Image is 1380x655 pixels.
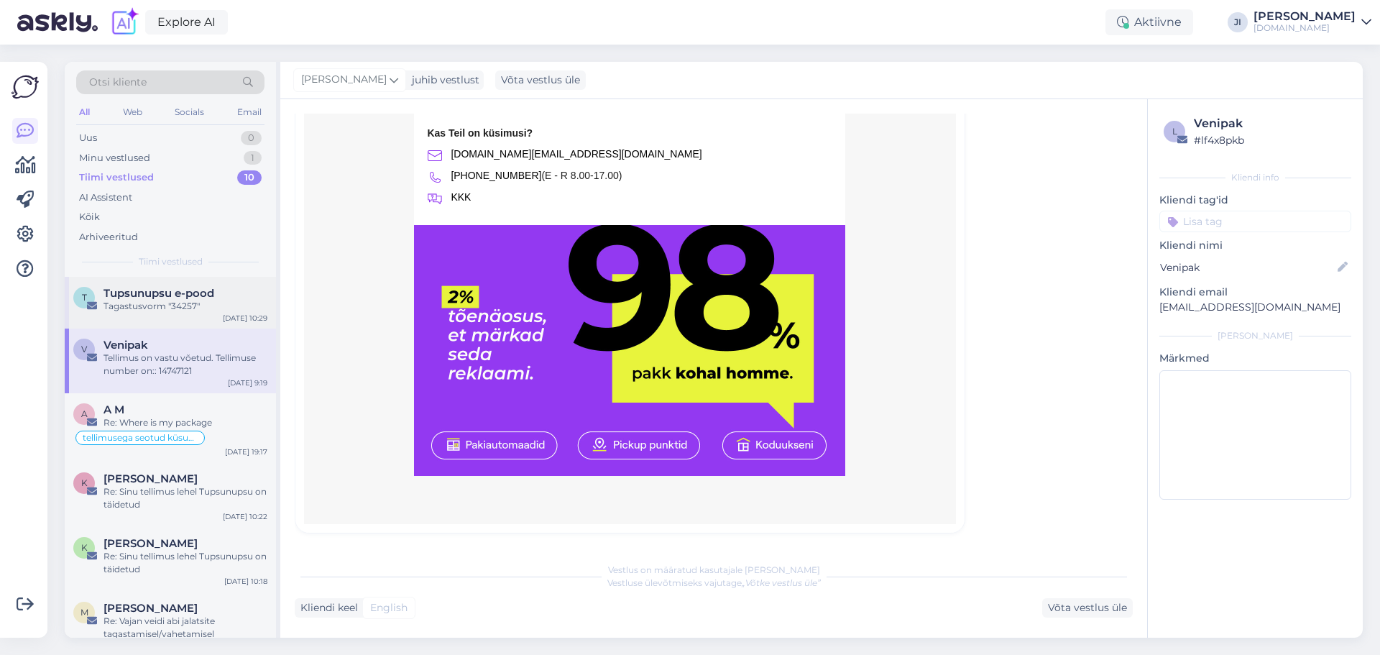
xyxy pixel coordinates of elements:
[1105,9,1193,35] div: Aktiivne
[1159,211,1351,232] input: Lisa tag
[1194,115,1347,132] div: Venipak
[79,151,150,165] div: Minu vestlused
[1159,171,1351,184] div: Kliendi info
[103,485,267,511] div: Re: Sinu tellimus lehel Tupsunupsu on täidetud
[1042,598,1133,618] div: Võta vestlus üle
[103,339,148,352] span: Venipak
[225,446,267,457] div: [DATE] 19:17
[451,148,701,160] a: [DOMAIN_NAME][EMAIL_ADDRESS][DOMAIN_NAME]
[608,564,820,575] span: Vestlus on määratud kasutajale [PERSON_NAME]
[139,255,203,268] span: Tiimi vestlused
[79,210,100,224] div: Kõik
[81,542,88,553] span: K
[451,191,471,203] a: KKK
[1253,11,1356,22] div: [PERSON_NAME]
[241,131,262,145] div: 0
[11,73,39,101] img: Askly Logo
[224,576,267,587] div: [DATE] 10:18
[79,170,154,185] div: Tiimi vestlused
[1194,132,1347,148] div: # lf4x8pkb
[450,165,702,186] td: (E - R 8.00-17.00)
[82,292,87,303] span: T
[76,103,93,122] div: All
[79,191,132,205] div: AI Assistent
[81,408,88,419] span: A
[103,602,198,615] span: Mai Triin Puström
[295,600,358,615] div: Kliendi keel
[103,615,267,641] div: Re: Vajan veidi abi jalatsite tagastamisel/vahetamisel
[89,75,147,90] span: Otsi kliente
[430,172,441,183] img: c9e6d04f-c501-3545-abac-c97442e2d4b3.png
[83,434,198,442] span: tellimusega seotud küsumus
[79,131,97,145] div: Uus
[79,230,138,244] div: Arhiveeritud
[301,72,387,88] span: [PERSON_NAME]
[109,7,139,37] img: explore-ai
[428,193,442,205] img: 0a8aa7b6-fc33-b5ac-d67e-11313c8a4327.png
[1172,126,1177,137] span: l
[103,472,198,485] span: Kerli Prass
[1159,193,1351,208] p: Kliendi tag'id
[81,477,88,488] span: K
[223,313,267,324] div: [DATE] 10:29
[406,73,479,88] div: juhib vestlust
[495,70,586,90] div: Võta vestlus üle
[370,600,408,615] span: English
[234,103,264,122] div: Email
[103,352,267,377] div: Tellimus on vastu võetud. Tellimuse number on:: 14747121
[607,577,821,588] span: Vestluse ülevõtmiseks vajutage
[80,607,88,618] span: M
[427,127,533,139] strong: Kas Teil on küsimusi?
[223,511,267,522] div: [DATE] 10:22
[1159,300,1351,315] p: [EMAIL_ADDRESS][DOMAIN_NAME]
[1159,329,1351,342] div: [PERSON_NAME]
[228,377,267,388] div: [DATE] 9:19
[742,577,821,588] i: „Võtke vestlus üle”
[237,170,262,185] div: 10
[103,403,124,416] span: A M
[103,416,267,429] div: Re: Where is my package
[172,103,207,122] div: Socials
[145,10,228,35] a: Explore AI
[1253,22,1356,34] div: [DOMAIN_NAME]
[103,537,198,550] span: Kristel Külaase
[451,170,541,181] a: [PHONE_NUMBER]
[1253,11,1371,34] a: [PERSON_NAME][DOMAIN_NAME]
[103,287,214,300] span: Tupsunupsu e-pood
[1159,285,1351,300] p: Kliendi email
[81,344,87,354] span: V
[1159,351,1351,366] p: Märkmed
[1159,238,1351,253] p: Kliendi nimi
[428,150,442,161] img: 6af93b6b-a402-841f-54d3-2f65829e9328.png
[1160,260,1335,275] input: Lisa nimi
[244,151,262,165] div: 1
[120,103,145,122] div: Web
[103,550,267,576] div: Re: Sinu tellimus lehel Tupsunupsu on täidetud
[1228,12,1248,32] div: JI
[103,300,267,313] div: Tagastusvorm "34257"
